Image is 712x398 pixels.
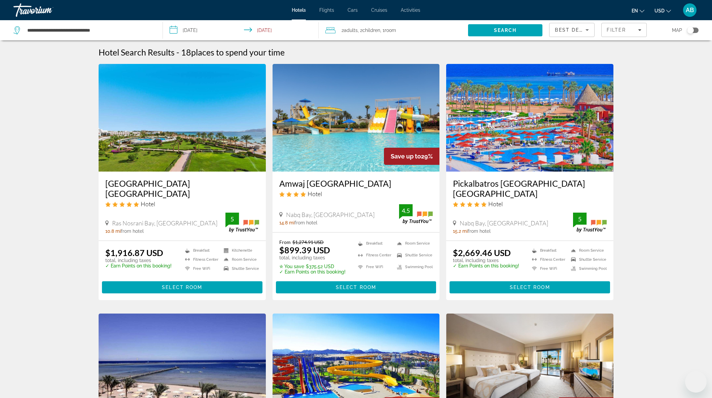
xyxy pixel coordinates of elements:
img: Pickalbatros Laguna Vista Resort Sharm El Sheikh [446,64,613,172]
button: Select Room [450,281,610,293]
a: Select Room [276,283,436,290]
p: ✓ Earn Points on this booking! [453,263,519,268]
span: Filter [607,27,626,33]
span: places to spend your time [191,47,285,57]
li: Fitness Center [182,257,220,262]
ins: $899.39 USD [279,245,330,255]
button: Select Room [102,281,262,293]
span: Nabq Bay, [GEOGRAPHIC_DATA] [286,211,375,218]
span: Save up to [391,153,421,160]
button: Select check in and out date [163,20,319,40]
button: Travelers: 2 adults, 2 children [319,20,468,40]
span: from hotel [121,228,144,234]
div: 5 star Hotel [105,200,259,208]
a: [GEOGRAPHIC_DATA] [GEOGRAPHIC_DATA] [105,178,259,198]
span: 14.8 mi [279,220,294,225]
button: Filters [601,23,646,37]
span: from hotel [294,220,317,225]
a: Amwaj [GEOGRAPHIC_DATA] [279,178,433,188]
a: Pickalbatros [GEOGRAPHIC_DATA] [GEOGRAPHIC_DATA] [453,178,607,198]
span: Hotel [308,190,322,197]
img: Amwaj Oyoun Resort & Casino [273,64,440,172]
a: Hotels [292,7,306,13]
span: 10.8 mi [105,228,121,234]
span: Select Room [510,285,550,290]
span: Best Deals [555,27,590,33]
button: Change currency [654,6,671,15]
li: Shuttle Service [568,257,607,262]
span: Search [494,28,517,33]
div: 5 star Hotel [453,200,607,208]
input: Search hotel destination [27,25,152,35]
span: Select Room [162,285,202,290]
button: Search [468,24,543,36]
del: $1,274.91 USD [292,239,324,245]
img: TrustYou guest rating badge [225,213,259,232]
li: Room Service [394,239,433,248]
span: Map [672,26,682,35]
li: Free WiFi [355,263,394,271]
img: TrustYou guest rating badge [573,213,607,232]
li: Breakfast [182,248,220,253]
a: Activities [401,7,420,13]
li: Swimming Pool [568,266,607,272]
span: AB [686,7,694,13]
a: Flights [319,7,334,13]
span: Nabq Bay, [GEOGRAPHIC_DATA] [460,219,548,227]
span: Hotel [488,200,503,208]
div: 29% [384,148,439,165]
ins: $2,669.46 USD [453,248,511,258]
span: en [632,8,638,13]
div: 5 [573,215,586,223]
li: Breakfast [355,239,394,248]
span: , 1 [380,26,396,35]
iframe: Кнопка запуска окна обмена сообщениями [685,371,707,393]
li: Breakfast [529,248,568,253]
a: Select Room [450,283,610,290]
span: Adults [344,28,358,33]
button: Select Room [276,281,436,293]
li: Kitchenette [220,248,259,253]
button: Change language [632,6,644,15]
div: 5 [225,215,239,223]
li: Swimming Pool [394,263,433,271]
li: Fitness Center [529,257,568,262]
li: Shuttle Service [394,251,433,259]
a: Select Room [102,283,262,290]
span: Ras Nosrani Bay, [GEOGRAPHIC_DATA] [112,219,217,227]
mat-select: Sort by [555,26,589,34]
p: total, including taxes [453,258,519,263]
li: Free WiFi [529,266,568,272]
span: Select Room [336,285,376,290]
span: Children [362,28,380,33]
span: 2 [342,26,358,35]
img: Baron Resort Sharm El Sheikh [99,64,266,172]
span: Room [385,28,396,33]
a: Cars [348,7,358,13]
h1: Hotel Search Results [99,47,175,57]
li: Fitness Center [355,251,394,259]
span: ✮ You save [279,264,304,269]
button: Toggle map [682,27,699,33]
li: Free WiFi [182,266,220,272]
img: TrustYou guest rating badge [399,204,433,224]
span: , 2 [358,26,380,35]
span: from hotel [468,228,491,234]
li: Room Service [220,257,259,262]
span: Hotel [141,200,155,208]
h2: 18 [181,47,285,57]
p: total, including taxes [105,258,172,263]
div: 4.5 [399,207,413,215]
span: From [279,239,291,245]
a: Cruises [371,7,387,13]
span: USD [654,8,665,13]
